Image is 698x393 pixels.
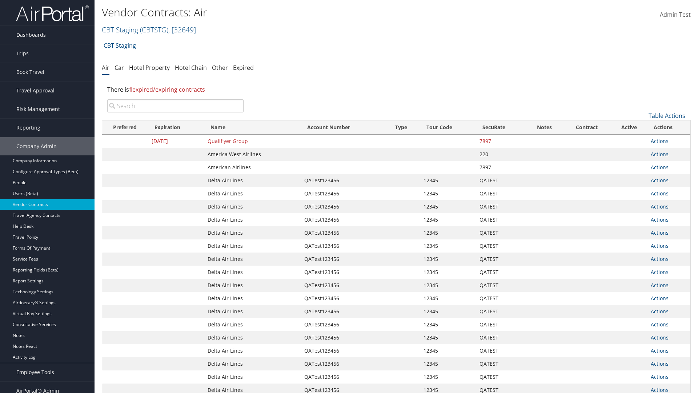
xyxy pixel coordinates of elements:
[420,226,476,239] td: 12345
[204,344,301,357] td: Delta Air Lines
[476,148,526,161] td: 220
[204,213,301,226] td: Delta Air Lines
[476,357,526,370] td: QATEST
[420,357,476,370] td: 12345
[301,266,389,279] td: QATest123456
[476,305,526,318] td: QATEST
[420,370,476,384] td: 12345
[420,292,476,305] td: 12345
[562,120,611,135] th: Contract: activate to sort column ascending
[651,177,669,184] a: Actions
[420,213,476,226] td: 12345
[420,253,476,266] td: 12345
[651,321,669,328] a: Actions
[301,253,389,266] td: QATest123456
[301,279,389,292] td: QATest123456
[204,239,301,253] td: Delta Air Lines
[102,5,494,20] h1: Vendor Contracts: Air
[420,344,476,357] td: 12345
[420,239,476,253] td: 12345
[204,161,301,174] td: American Airlines
[660,11,691,19] span: Admin Test
[16,119,40,137] span: Reporting
[148,135,204,148] td: [DATE]
[16,63,44,81] span: Book Travel
[212,64,228,72] a: Other
[204,370,301,384] td: Delta Air Lines
[420,305,476,318] td: 12345
[301,318,389,331] td: QATest123456
[16,100,60,118] span: Risk Management
[175,64,207,72] a: Hotel Chain
[204,318,301,331] td: Delta Air Lines
[526,120,562,135] th: Notes: activate to sort column ascending
[420,331,476,344] td: 12345
[129,64,170,72] a: Hotel Property
[204,200,301,213] td: Delta Air Lines
[16,137,57,155] span: Company Admin
[16,44,29,63] span: Trips
[204,266,301,279] td: Delta Air Lines
[476,266,526,279] td: QATEST
[651,203,669,210] a: Actions
[301,174,389,187] td: QATest123456
[420,318,476,331] td: 12345
[647,120,690,135] th: Actions
[102,25,196,35] a: CBT Staging
[301,226,389,239] td: QATest123456
[16,5,89,22] img: airportal-logo.png
[129,86,132,94] strong: 1
[301,331,389,344] td: QATest123456
[168,25,196,35] span: , [ 32649 ]
[476,239,526,253] td: QATEST
[389,120,420,135] th: Type: activate to sort column ascending
[420,174,476,187] td: 12345
[301,344,389,357] td: QATest123456
[129,86,205,94] span: expired/expiring contracts
[651,347,669,354] a: Actions
[476,226,526,239] td: QATEST
[476,200,526,213] td: QATEST
[476,370,526,384] td: QATEST
[476,213,526,226] td: QATEST
[204,187,301,200] td: Delta Air Lines
[611,120,647,135] th: Active: activate to sort column ascending
[420,120,476,135] th: Tour Code: activate to sort column ascending
[16,26,46,44] span: Dashboards
[651,164,669,171] a: Actions
[204,148,301,161] td: America West Airlines
[204,331,301,344] td: Delta Air Lines
[651,334,669,341] a: Actions
[420,279,476,292] td: 12345
[204,226,301,239] td: Delta Air Lines
[651,229,669,236] a: Actions
[301,187,389,200] td: QATest123456
[107,99,244,112] input: Search
[420,187,476,200] td: 12345
[102,64,109,72] a: Air
[301,292,389,305] td: QATest123456
[651,190,669,197] a: Actions
[476,292,526,305] td: QATEST
[204,174,301,187] td: Delta Air Lines
[204,279,301,292] td: Delta Air Lines
[476,120,526,135] th: SecuRate: activate to sort column ascending
[204,305,301,318] td: Delta Air Lines
[476,187,526,200] td: QATEST
[476,135,526,148] td: 7897
[104,38,136,53] a: CBT Staging
[301,200,389,213] td: QATest123456
[476,279,526,292] td: QATEST
[420,200,476,213] td: 12345
[301,370,389,384] td: QATest123456
[651,308,669,315] a: Actions
[148,120,204,135] th: Expiration: activate to sort column descending
[476,253,526,266] td: QATEST
[660,4,691,26] a: Admin Test
[301,305,389,318] td: QATest123456
[651,360,669,367] a: Actions
[651,255,669,262] a: Actions
[301,120,389,135] th: Account Number: activate to sort column ascending
[102,120,148,135] th: Preferred: activate to sort column ascending
[204,292,301,305] td: Delta Air Lines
